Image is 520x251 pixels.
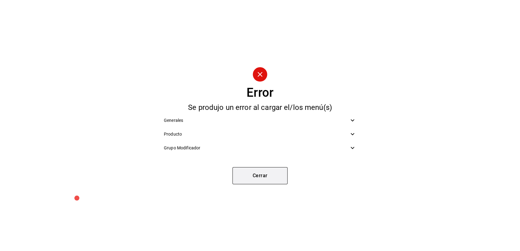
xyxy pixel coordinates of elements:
[159,104,361,111] div: Se produjo un error al cargar el/los menú(s)
[232,167,288,184] button: Cerrar
[164,131,349,137] span: Producto
[164,117,349,124] span: Generales
[247,87,273,99] div: Error
[159,114,361,127] div: Generales
[159,141,361,155] div: Grupo Modificador
[159,127,361,141] div: Producto
[164,145,349,151] span: Grupo Modificador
